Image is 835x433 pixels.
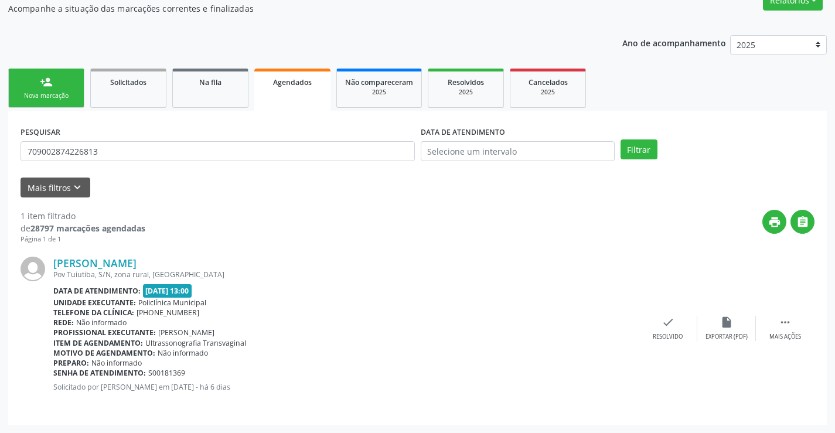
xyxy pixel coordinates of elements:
[529,77,568,87] span: Cancelados
[143,284,192,298] span: [DATE] 13:00
[158,348,208,358] span: Não informado
[437,88,495,97] div: 2025
[273,77,312,87] span: Agendados
[653,333,683,341] div: Resolvido
[21,257,45,281] img: img
[720,316,733,329] i: insert_drive_file
[53,286,141,296] b: Data de atendimento:
[421,141,615,161] input: Selecione um intervalo
[662,316,674,329] i: check
[145,338,246,348] span: Ultrassonografia Transvaginal
[421,123,505,141] label: DATA DE ATENDIMENTO
[21,141,415,161] input: Nome, CNS
[17,91,76,100] div: Nova marcação
[53,368,146,378] b: Senha de atendimento:
[76,318,127,328] span: Não informado
[21,178,90,198] button: Mais filtroskeyboard_arrow_down
[53,257,137,270] a: [PERSON_NAME]
[769,333,801,341] div: Mais ações
[519,88,577,97] div: 2025
[53,338,143,348] b: Item de agendamento:
[71,181,84,194] i: keyboard_arrow_down
[40,76,53,88] div: person_add
[796,216,809,229] i: 
[148,368,185,378] span: S00181369
[110,77,146,87] span: Solicitados
[53,382,639,392] p: Solicitado por [PERSON_NAME] em [DATE] - há 6 dias
[622,35,726,50] p: Ano de acompanhamento
[706,333,748,341] div: Exportar (PDF)
[53,270,639,279] div: Pov Tuiutiba, S/N, zona rural, [GEOGRAPHIC_DATA]
[53,308,134,318] b: Telefone da clínica:
[762,210,786,234] button: print
[138,298,206,308] span: Policlínica Municipal
[345,88,413,97] div: 2025
[8,2,581,15] p: Acompanhe a situação das marcações correntes e finalizadas
[779,316,792,329] i: 
[30,223,145,234] strong: 28797 marcações agendadas
[158,328,214,337] span: [PERSON_NAME]
[53,348,155,358] b: Motivo de agendamento:
[790,210,814,234] button: 
[21,234,145,244] div: Página 1 de 1
[768,216,781,229] i: print
[621,139,657,159] button: Filtrar
[345,77,413,87] span: Não compareceram
[21,123,60,141] label: PESQUISAR
[21,222,145,234] div: de
[91,358,142,368] span: Não informado
[199,77,221,87] span: Na fila
[21,210,145,222] div: 1 item filtrado
[137,308,199,318] span: [PHONE_NUMBER]
[53,318,74,328] b: Rede:
[448,77,484,87] span: Resolvidos
[53,358,89,368] b: Preparo:
[53,298,136,308] b: Unidade executante:
[53,328,156,337] b: Profissional executante:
